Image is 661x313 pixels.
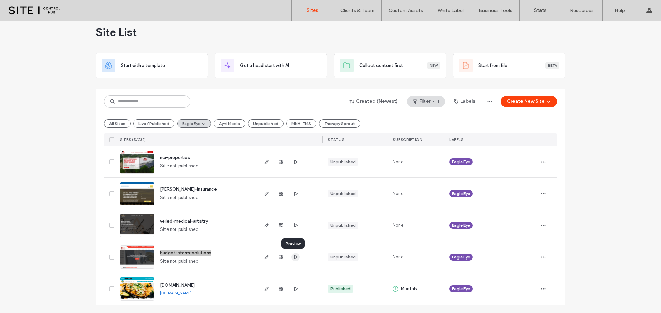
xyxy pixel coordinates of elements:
[501,96,557,107] button: Create New Site
[214,119,245,128] button: Ayni Media
[330,254,356,260] div: Unpublished
[160,194,199,201] span: Site not published
[160,163,199,169] span: Site not published
[330,159,356,165] div: Unpublished
[160,290,192,295] a: [DOMAIN_NAME]
[449,137,463,142] span: LABELS
[160,283,195,288] a: [DOMAIN_NAME]
[570,8,594,13] label: Resources
[286,119,316,128] button: MNH-TMS
[452,286,470,292] span: Eagle Eye
[133,119,174,128] button: Live / Published
[177,119,211,128] button: Eagle Eye
[453,53,565,78] div: Start from fileBeta
[16,5,30,11] span: Help
[121,62,165,69] span: Start with a template
[393,222,403,229] span: None
[160,155,190,160] a: nci-properties
[330,286,351,292] div: Published
[160,218,208,224] a: veiled-medical-artistry
[479,8,512,13] label: Business Tools
[427,62,440,69] div: New
[344,96,404,107] button: Created (Newest)
[160,250,211,255] a: budget-storm-solutions
[340,8,374,13] label: Clients & Team
[104,119,131,128] button: All Sites
[448,96,481,107] button: Labels
[452,222,470,228] span: Eagle Eye
[478,62,507,69] span: Start from file
[452,254,470,260] span: Eagle Eye
[248,119,284,128] button: Unpublished
[393,254,403,261] span: None
[96,53,208,78] div: Start with a template
[615,8,625,13] label: Help
[438,8,464,13] label: White Label
[330,222,356,228] div: Unpublished
[328,137,344,142] span: STATUS
[393,137,422,142] span: SUBSCRIPTION
[389,8,423,13] label: Custom Assets
[393,158,403,165] span: None
[545,62,559,69] div: Beta
[452,190,470,197] span: Eagle Eye
[215,53,327,78] div: Get a head start with AI
[120,137,146,142] span: SITES (5/232)
[334,53,446,78] div: Collect content firstNew
[96,25,137,39] span: Site List
[307,7,318,13] label: Sites
[160,187,217,192] a: [PERSON_NAME]-insurance
[401,285,418,292] span: Monthly
[319,119,360,128] button: Therapy Sprout
[281,238,305,249] div: Preview
[407,96,445,107] button: Filter1
[240,62,289,69] span: Get a head start with AI
[534,7,547,13] label: Stats
[160,226,199,233] span: Site not published
[393,190,403,197] span: None
[330,190,356,197] div: Unpublished
[452,159,470,165] span: Eagle Eye
[359,62,403,69] span: Collect content first
[160,258,199,265] span: Site not published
